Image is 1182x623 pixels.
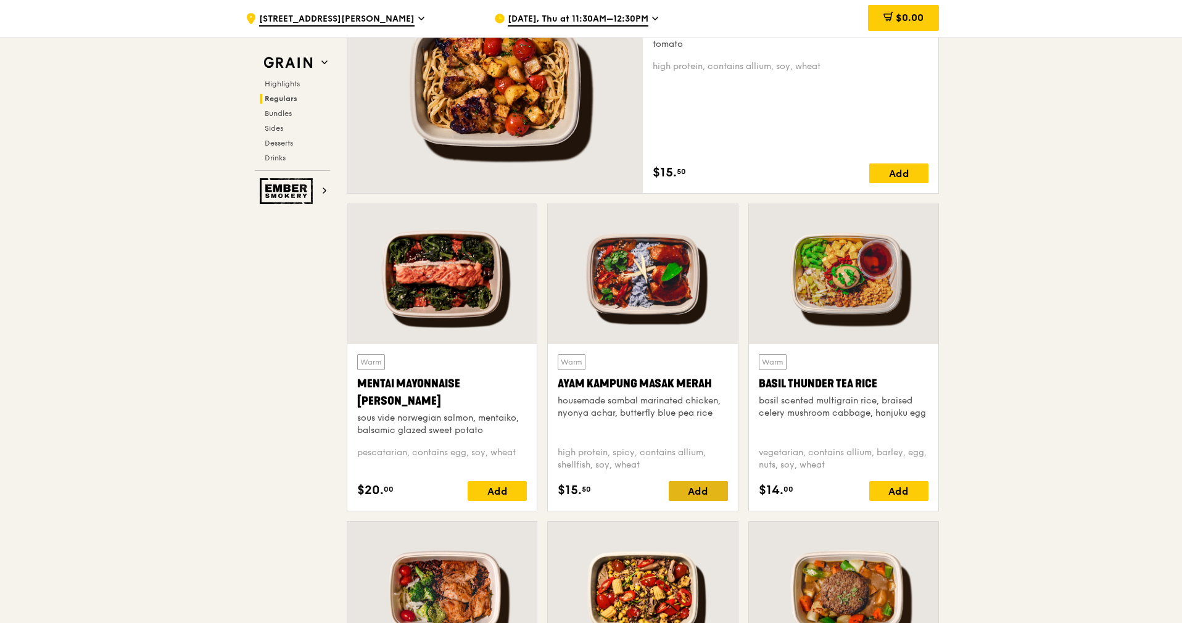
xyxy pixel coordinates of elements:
[582,484,591,494] span: 50
[653,163,677,182] span: $15.
[468,481,527,501] div: Add
[259,13,415,27] span: [STREET_ADDRESS][PERSON_NAME]
[265,124,283,133] span: Sides
[653,60,928,73] div: high protein, contains allium, soy, wheat
[869,481,928,501] div: Add
[558,354,585,370] div: Warm
[265,80,300,88] span: Highlights
[558,375,727,392] div: Ayam Kampung Masak Merah
[783,484,793,494] span: 00
[669,481,728,501] div: Add
[759,481,783,500] span: $14.
[260,52,316,74] img: Grain web logo
[759,354,787,370] div: Warm
[653,26,928,51] div: house-blend mustard, maple soy baked potato, linguine, cherry tomato
[260,178,316,204] img: Ember Smokery web logo
[759,447,928,471] div: vegetarian, contains allium, barley, egg, nuts, soy, wheat
[357,481,384,500] span: $20.
[357,412,527,437] div: sous vide norwegian salmon, mentaiko, balsamic glazed sweet potato
[265,139,293,147] span: Desserts
[677,167,686,176] span: 50
[357,375,527,410] div: Mentai Mayonnaise [PERSON_NAME]
[265,154,286,162] span: Drinks
[558,395,727,419] div: housemade sambal marinated chicken, nyonya achar, butterfly blue pea rice
[759,395,928,419] div: basil scented multigrain rice, braised celery mushroom cabbage, hanjuku egg
[265,94,297,103] span: Regulars
[508,13,648,27] span: [DATE], Thu at 11:30AM–12:30PM
[357,354,385,370] div: Warm
[896,12,924,23] span: $0.00
[558,447,727,471] div: high protein, spicy, contains allium, shellfish, soy, wheat
[869,163,928,183] div: Add
[265,109,292,118] span: Bundles
[384,484,394,494] span: 00
[558,481,582,500] span: $15.
[357,447,527,471] div: pescatarian, contains egg, soy, wheat
[759,375,928,392] div: Basil Thunder Tea Rice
